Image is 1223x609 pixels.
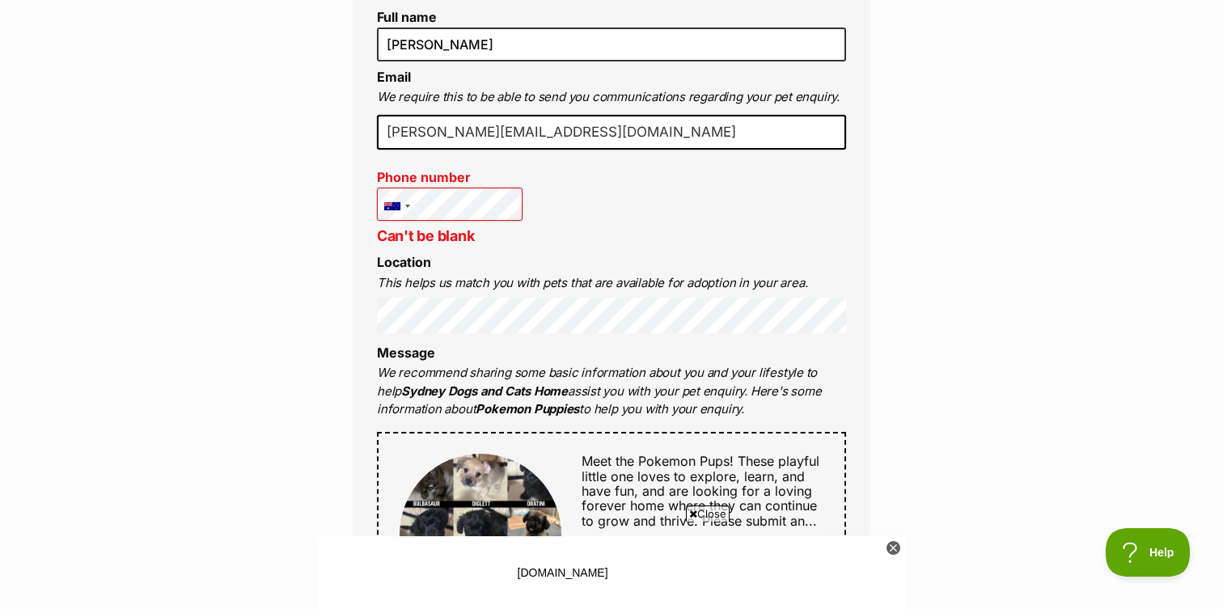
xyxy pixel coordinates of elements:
iframe: Help Scout Beacon - Open [1106,528,1191,577]
input: E.g. Jimmy Chew [377,27,846,61]
p: Can't be blank [377,225,523,247]
label: Phone number [377,170,523,184]
div: [DOMAIN_NAME] [201,30,578,43]
span: Please submit an... [702,513,817,529]
span: Meet the Pokemon Pups! [582,453,734,469]
span: These playful little one loves to explore, learn, and have fun, and are looking for a loving fore... [582,453,819,529]
label: Email [377,69,411,85]
p: This helps us match you with pets that are available for adoption in your area. [377,274,846,293]
iframe: Advertisement [317,528,906,601]
label: Location [377,254,431,270]
label: Message [377,345,435,361]
label: Full name [377,10,846,24]
div: Australia: +61 [378,188,415,225]
strong: Sydney Dogs and Cats Home [401,383,568,399]
span: Close [686,505,730,522]
strong: Pokemon Puppies [476,401,579,417]
p: We recommend sharing some basic information about you and your lifestyle to help assist you with ... [377,364,846,419]
p: We require this to be able to send you communications regarding your pet enquiry. [377,88,846,107]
